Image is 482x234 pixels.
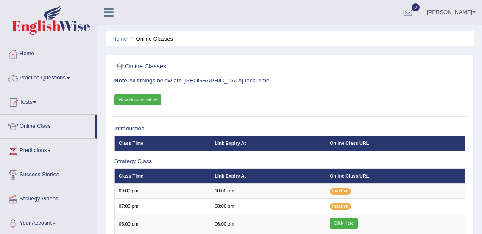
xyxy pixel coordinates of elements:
h3: All timings below are [GEOGRAPHIC_DATA] local time [114,78,465,84]
th: Online Class URL [326,169,465,183]
th: Class Time [114,136,211,151]
a: Tests [0,90,97,112]
span: 0 [412,3,420,11]
th: Link Expiry At [211,136,326,151]
a: Practice Questions [0,66,97,87]
li: Online Classes [128,35,173,43]
a: Home [0,42,97,63]
h3: Introduction [114,126,465,132]
a: Your Account [0,211,97,233]
td: 09:00 pm [114,183,211,198]
a: Online Class [0,115,95,136]
span: Inactive [330,188,351,195]
a: Success Stories [0,163,97,184]
td: 10:00 pm [211,183,326,198]
a: View class schedule [114,94,162,105]
th: Class Time [114,169,211,183]
td: 07:00 pm [114,199,211,214]
h2: Online Classes [114,61,332,72]
td: 08:00 pm [211,199,326,214]
h3: Strategy Class [114,158,465,165]
a: Home [112,36,127,42]
b: Note: [114,77,129,84]
th: Link Expiry At [211,169,326,183]
a: Strategy Videos [0,187,97,209]
span: Inactive [330,203,351,209]
a: Click Here [330,218,358,229]
th: Online Class URL [326,136,465,151]
a: Predictions [0,139,97,160]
